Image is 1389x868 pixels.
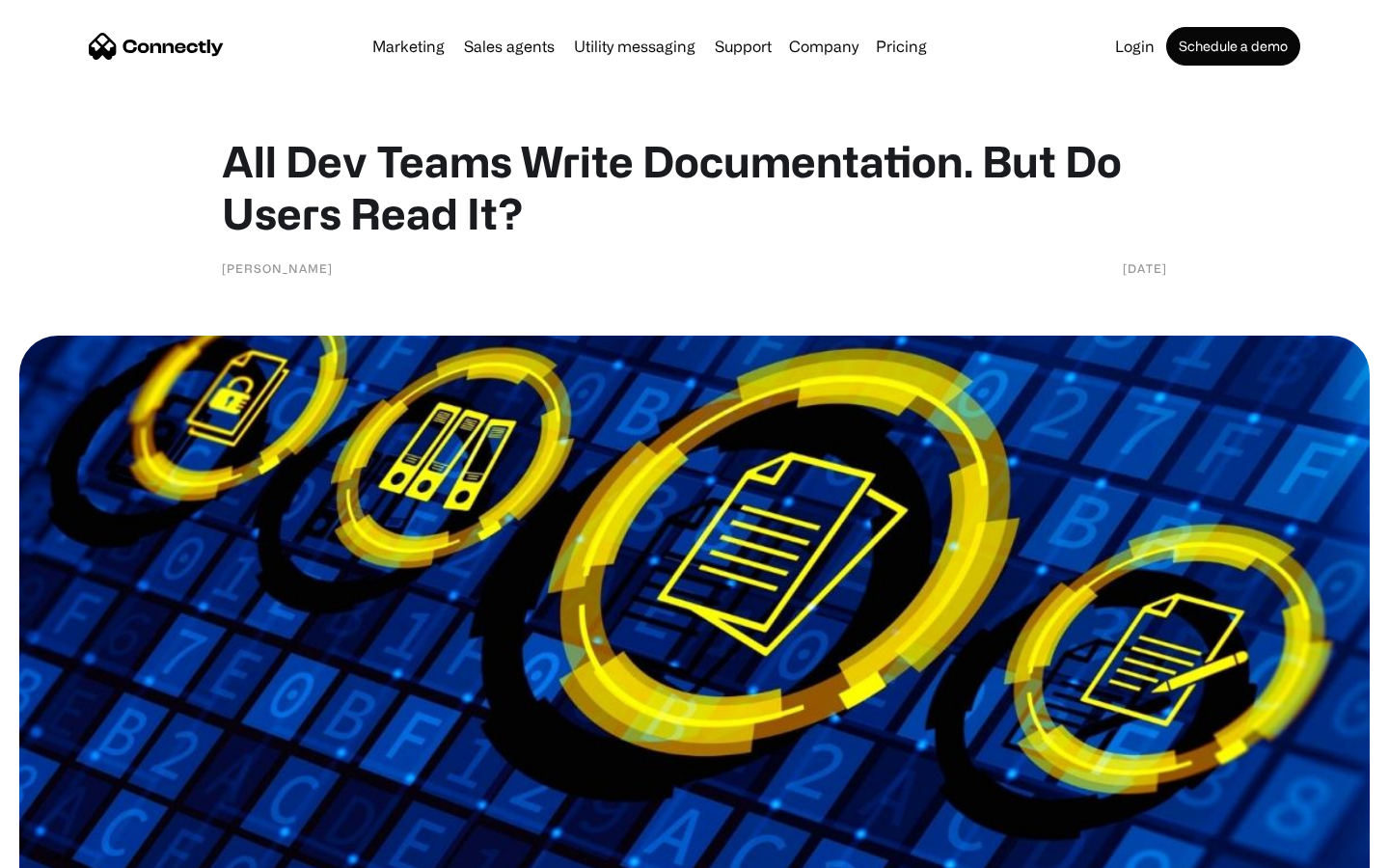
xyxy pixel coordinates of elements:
[789,33,858,60] div: Company
[39,834,116,861] ul: Language list
[1123,258,1167,278] div: [DATE]
[707,39,779,54] a: Support
[222,258,333,278] div: [PERSON_NAME]
[566,39,703,54] a: Utility messaging
[868,39,935,54] a: Pricing
[89,32,224,61] a: home
[19,834,116,861] aside: Language selected: English
[222,135,1167,239] h1: All Dev Teams Write Documentation. But Do Users Read It?
[365,39,452,54] a: Marketing
[456,39,562,54] a: Sales agents
[783,33,864,60] div: Company
[1166,27,1300,66] a: Schedule a demo
[1107,39,1162,54] a: Login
